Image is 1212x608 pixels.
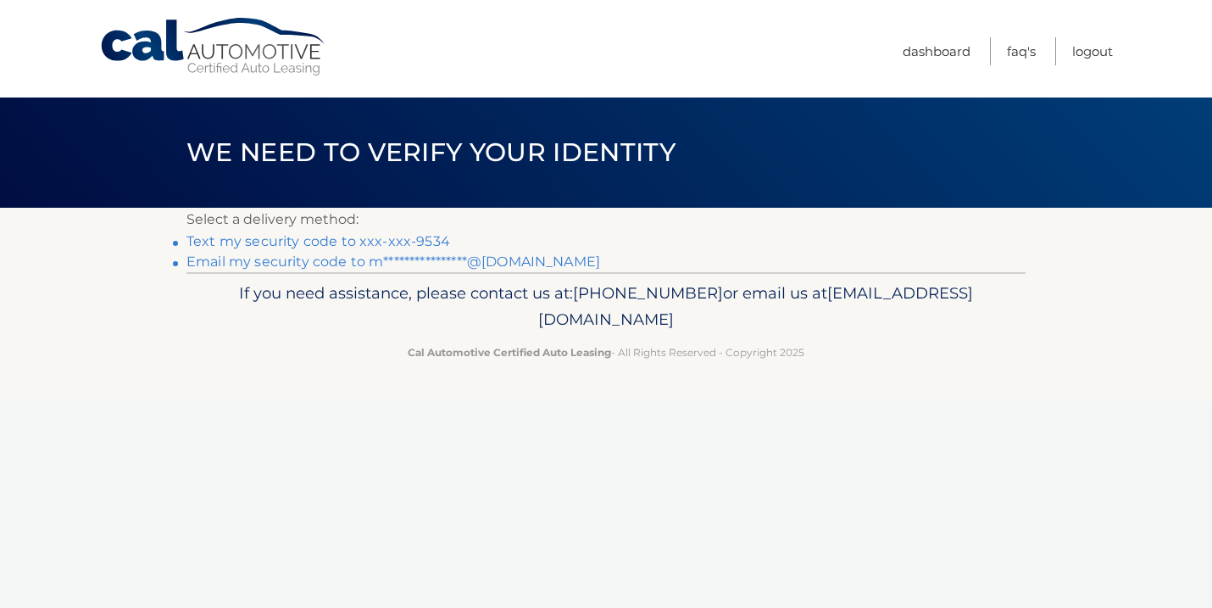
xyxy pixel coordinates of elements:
a: Cal Automotive [99,17,328,77]
p: - All Rights Reserved - Copyright 2025 [197,343,1015,361]
span: [PHONE_NUMBER] [573,283,723,303]
a: Logout [1072,37,1113,65]
a: FAQ's [1007,37,1036,65]
strong: Cal Automotive Certified Auto Leasing [408,346,611,359]
p: If you need assistance, please contact us at: or email us at [197,280,1015,334]
a: Text my security code to xxx-xxx-9534 [186,233,450,249]
span: We need to verify your identity [186,137,675,168]
a: Dashboard [903,37,970,65]
p: Select a delivery method: [186,208,1026,231]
